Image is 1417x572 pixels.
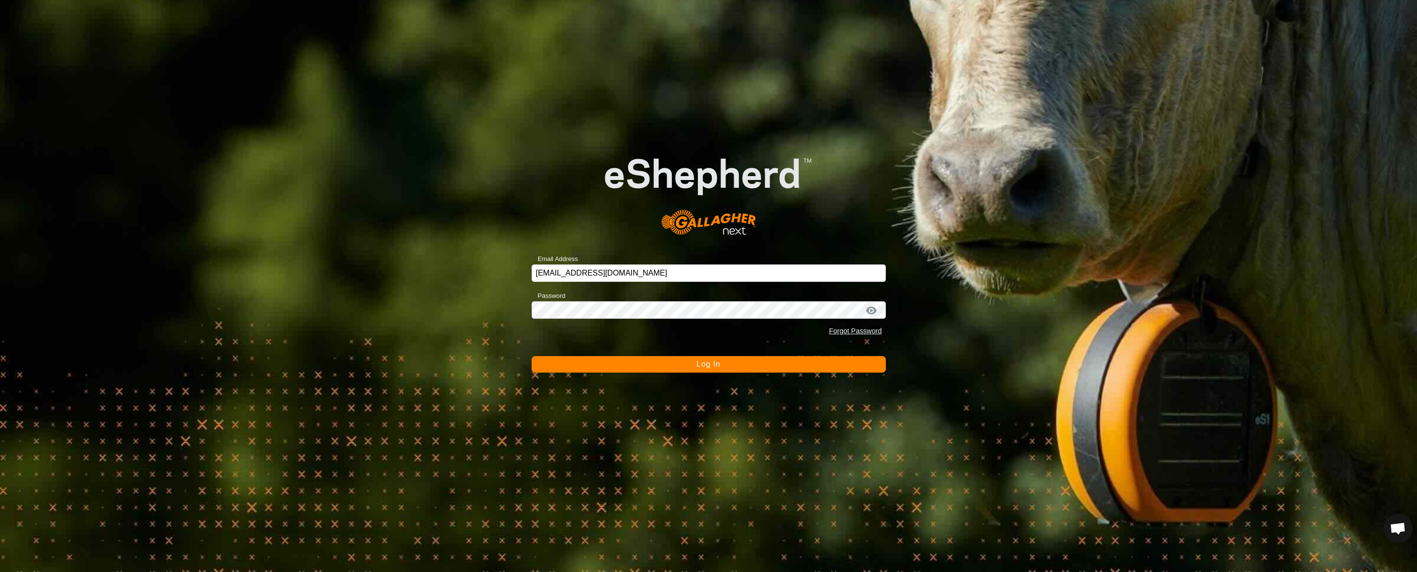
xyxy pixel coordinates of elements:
[567,129,850,249] img: E-shepherd Logo
[696,360,720,368] span: Log In
[532,254,578,264] label: Email Address
[829,327,882,335] a: Forgot Password
[1384,514,1413,543] a: Open chat
[532,291,566,301] label: Password
[532,264,886,282] input: Email Address
[532,356,886,373] button: Log In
